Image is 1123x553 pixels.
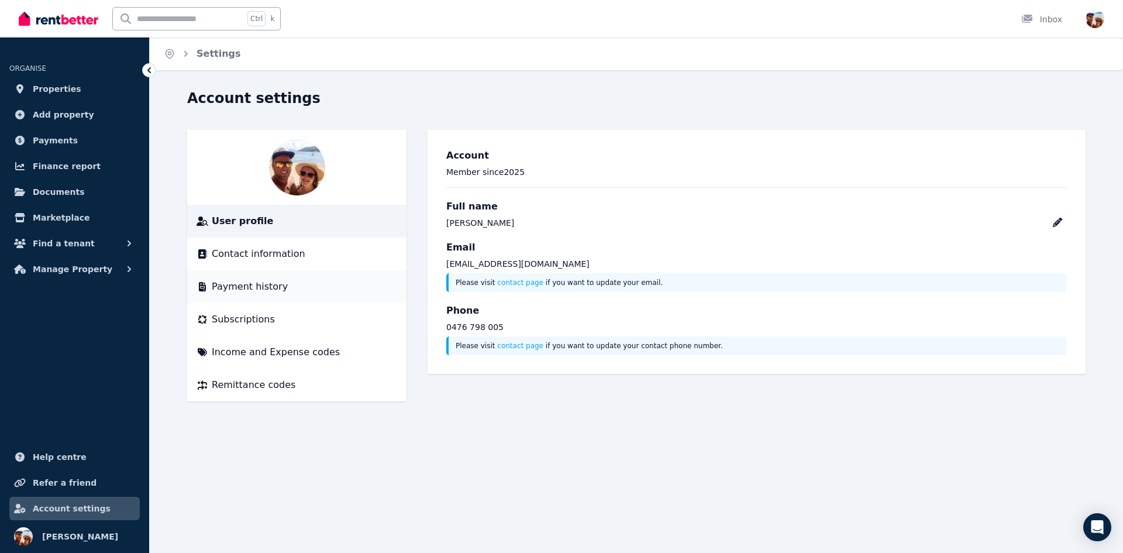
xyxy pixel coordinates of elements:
[9,206,140,229] a: Marketplace
[33,476,97,490] span: Refer a friend
[1086,9,1104,28] img: Emma-Louise Hudson
[9,180,140,204] a: Documents
[497,342,543,350] a: contact page
[150,37,255,70] nav: Breadcrumb
[19,10,98,28] img: RentBetter
[446,166,1067,178] p: Member since 2025
[9,103,140,126] a: Add property
[212,345,340,359] span: Income and Expense codes
[42,530,118,544] span: [PERSON_NAME]
[33,450,87,464] span: Help centre
[197,312,397,327] a: Subscriptions
[9,232,140,255] button: Find a tenant
[456,278,1060,287] p: Please visit if you want to update your email.
[212,312,275,327] span: Subscriptions
[247,11,266,26] span: Ctrl
[9,471,140,494] a: Refer a friend
[33,82,81,96] span: Properties
[9,77,140,101] a: Properties
[269,139,325,195] img: Emma-Louise Hudson
[187,89,321,108] h1: Account settings
[33,502,111,516] span: Account settings
[456,341,1060,351] p: Please visit if you want to update your contact phone number.
[446,149,1067,163] h3: Account
[270,14,274,23] span: k
[446,200,1067,214] h3: Full name
[197,48,241,59] a: Settings
[9,154,140,178] a: Finance report
[212,378,295,392] span: Remittance codes
[33,133,78,147] span: Payments
[197,214,397,228] a: User profile
[212,247,305,261] span: Contact information
[197,345,397,359] a: Income and Expense codes
[9,445,140,469] a: Help centre
[14,527,33,546] img: Emma-Louise Hudson
[446,241,1067,255] h3: Email
[212,214,273,228] span: User profile
[33,262,112,276] span: Manage Property
[197,280,397,294] a: Payment history
[446,217,514,229] div: [PERSON_NAME]
[1021,13,1062,25] div: Inbox
[197,247,397,261] a: Contact information
[9,129,140,152] a: Payments
[446,304,1067,318] h3: Phone
[9,257,140,281] button: Manage Property
[197,378,397,392] a: Remittance codes
[212,280,288,294] span: Payment history
[446,321,1067,333] p: 0476 798 005
[446,258,1067,270] p: [EMAIL_ADDRESS][DOMAIN_NAME]
[9,64,46,73] span: ORGANISE
[9,497,140,520] a: Account settings
[33,185,85,199] span: Documents
[497,279,543,287] a: contact page
[33,159,101,173] span: Finance report
[33,108,94,122] span: Add property
[33,211,89,225] span: Marketplace
[33,236,95,250] span: Find a tenant
[1083,513,1111,541] div: Open Intercom Messenger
